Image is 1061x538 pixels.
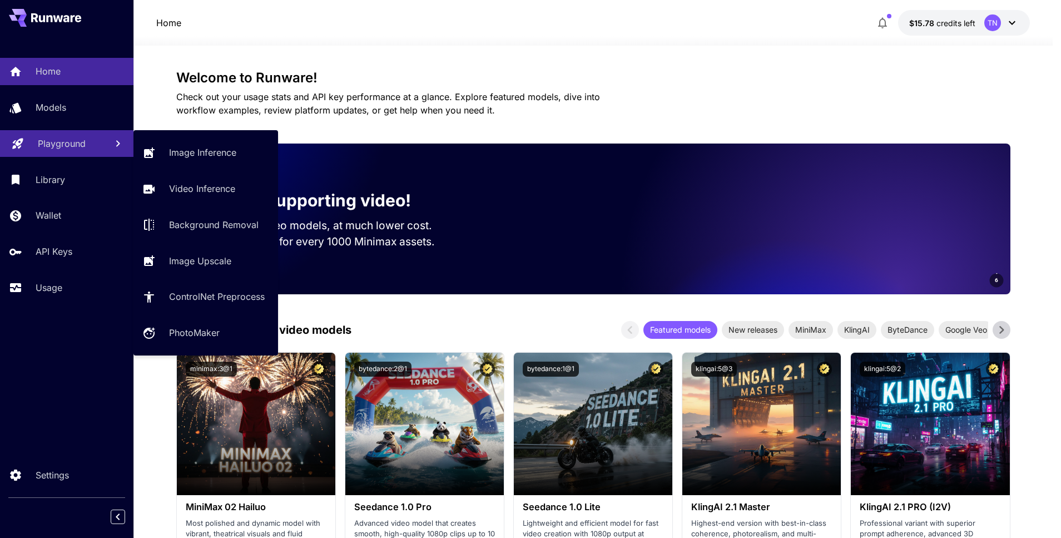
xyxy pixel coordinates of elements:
span: Google Veo [939,324,994,335]
p: Home [36,65,61,78]
img: alt [177,353,335,495]
button: Certified Model – Vetted for best performance and includes a commercial license. [480,362,495,377]
p: PhotoMaker [169,326,220,339]
p: Image Upscale [169,254,231,268]
span: 6 [995,276,998,284]
span: ByteDance [881,324,934,335]
p: ControlNet Preprocess [169,290,265,303]
span: Featured models [643,324,717,335]
img: alt [345,353,504,495]
div: Collapse sidebar [119,507,133,527]
a: Image Upscale [133,247,278,274]
p: Playground [38,137,86,150]
a: Background Removal [133,211,278,239]
button: bytedance:2@1 [354,362,411,377]
a: Image Inference [133,139,278,166]
img: alt [514,353,672,495]
button: klingai:5@3 [691,362,737,377]
h3: KlingAI 2.1 Master [691,502,832,512]
p: Video Inference [169,182,235,195]
p: API Keys [36,245,72,258]
span: credits left [936,18,975,28]
h3: MiniMax 02 Hailuo [186,502,326,512]
p: Now supporting video! [225,188,411,213]
button: Certified Model – Vetted for best performance and includes a commercial license. [648,362,663,377]
h3: KlingAI 2.1 PRO (I2V) [860,502,1000,512]
p: Background Removal [169,218,259,231]
nav: breadcrumb [156,16,181,29]
button: minimax:3@1 [186,362,237,377]
p: Library [36,173,65,186]
img: alt [682,353,841,495]
a: PhotoMaker [133,319,278,347]
div: $15.78462 [909,17,975,29]
a: ControlNet Preprocess [133,283,278,310]
p: Wallet [36,209,61,222]
p: Save up to $350 for every 1000 Minimax assets. [194,234,453,250]
span: MiniMax [789,324,833,335]
p: Run the best video models, at much lower cost. [194,218,453,234]
span: Check out your usage stats and API key performance at a glance. Explore featured models, dive int... [176,91,600,116]
p: Home [156,16,181,29]
button: Certified Model – Vetted for best performance and includes a commercial license. [817,362,832,377]
h3: Welcome to Runware! [176,70,1010,86]
p: Models [36,101,66,114]
span: KlingAI [837,324,876,335]
a: Video Inference [133,175,278,203]
p: Image Inference [169,146,236,159]
button: bytedance:1@1 [523,362,579,377]
button: $15.78462 [898,10,1030,36]
span: $15.78 [909,18,936,28]
div: TN [984,14,1001,31]
button: Collapse sidebar [111,510,125,524]
img: alt [851,353,1009,495]
h3: Seedance 1.0 Lite [523,502,663,512]
button: Certified Model – Vetted for best performance and includes a commercial license. [986,362,1001,377]
h3: Seedance 1.0 Pro [354,502,495,512]
span: New releases [722,324,784,335]
button: Certified Model – Vetted for best performance and includes a commercial license. [311,362,326,377]
button: klingai:5@2 [860,362,905,377]
p: Usage [36,281,62,294]
p: Settings [36,468,69,482]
